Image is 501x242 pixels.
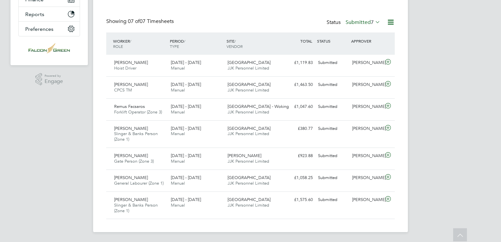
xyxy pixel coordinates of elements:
[171,104,201,109] span: [DATE] - [DATE]
[184,38,185,44] span: /
[171,197,201,202] span: [DATE] - [DATE]
[315,172,350,183] div: Submitted
[228,158,269,164] span: JJK Personnel Limited
[114,82,148,87] span: [PERSON_NAME]
[111,35,168,52] div: WORKER
[228,126,271,131] span: [GEOGRAPHIC_DATA]
[228,180,269,186] span: JJK Personnel Limited
[225,35,282,52] div: SITE
[171,158,185,164] span: Manual
[315,101,350,112] div: Submitted
[45,79,63,84] span: Engage
[350,57,384,68] div: [PERSON_NAME]
[128,18,140,25] span: 07 of
[171,131,185,136] span: Manual
[114,109,162,115] span: Forklift Operator (Zone 3)
[228,197,271,202] span: [GEOGRAPHIC_DATA]
[113,44,123,49] span: ROLE
[171,202,185,208] span: Manual
[19,22,80,36] button: Preferences
[228,60,271,65] span: [GEOGRAPHIC_DATA]
[315,151,350,161] div: Submitted
[171,153,201,158] span: [DATE] - [DATE]
[228,104,289,109] span: [GEOGRAPHIC_DATA] - Woking
[106,18,175,25] div: Showing
[281,123,315,134] div: £380.77
[114,87,132,93] span: CPCS TM
[171,175,201,180] span: [DATE] - [DATE]
[350,79,384,90] div: [PERSON_NAME]
[45,73,63,79] span: Powered by
[130,38,131,44] span: /
[371,19,374,26] span: 7
[114,175,148,180] span: [PERSON_NAME]
[171,60,201,65] span: [DATE] - [DATE]
[168,35,225,52] div: PERIOD
[114,202,158,213] span: Slinger & Banks Person (Zone 1)
[114,65,136,71] span: Hoist Driver
[35,73,63,86] a: Powered byEngage
[315,123,350,134] div: Submitted
[350,35,384,47] div: APPROVER
[350,101,384,112] div: [PERSON_NAME]
[171,126,201,131] span: [DATE] - [DATE]
[350,151,384,161] div: [PERSON_NAME]
[228,175,271,180] span: [GEOGRAPHIC_DATA]
[171,109,185,115] span: Manual
[114,180,164,186] span: General Labourer (Zone 1)
[19,7,80,21] button: Reports
[25,11,44,17] span: Reports
[114,158,154,164] span: Gate Person (Zone 3)
[315,79,350,90] div: Submitted
[281,151,315,161] div: £923.88
[114,197,148,202] span: [PERSON_NAME]
[170,44,179,49] span: TYPE
[114,60,148,65] span: [PERSON_NAME]
[281,79,315,90] div: £1,463.50
[281,101,315,112] div: £1,047.60
[346,19,380,26] label: Submitted
[228,202,269,208] span: JJK Personnel Limited
[281,194,315,205] div: £1,575.60
[228,153,261,158] span: [PERSON_NAME]
[315,35,350,47] div: STATUS
[281,172,315,183] div: £1,058.25
[350,194,384,205] div: [PERSON_NAME]
[18,43,80,53] a: Go to home page
[228,131,269,136] span: JJK Personnel Limited
[25,26,53,32] span: Preferences
[228,82,271,87] span: [GEOGRAPHIC_DATA]
[228,87,269,93] span: JJK Personnel Limited
[315,194,350,205] div: Submitted
[128,18,174,25] span: 07 Timesheets
[227,44,243,49] span: VENDOR
[171,82,201,87] span: [DATE] - [DATE]
[114,126,148,131] span: [PERSON_NAME]
[315,57,350,68] div: Submitted
[171,65,185,71] span: Manual
[29,43,70,53] img: falcongreen-logo-retina.png
[281,57,315,68] div: £1,119.83
[350,123,384,134] div: [PERSON_NAME]
[300,38,312,44] span: TOTAL
[228,65,269,71] span: JJK Personnel Limited
[114,153,148,158] span: [PERSON_NAME]
[234,38,236,44] span: /
[171,180,185,186] span: Manual
[228,109,269,115] span: JJK Personnel Limited
[350,172,384,183] div: [PERSON_NAME]
[171,87,185,93] span: Manual
[114,131,158,142] span: Slinger & Banks Person (Zone 1)
[114,104,145,109] span: Remus Facsaros
[327,18,382,27] div: Status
